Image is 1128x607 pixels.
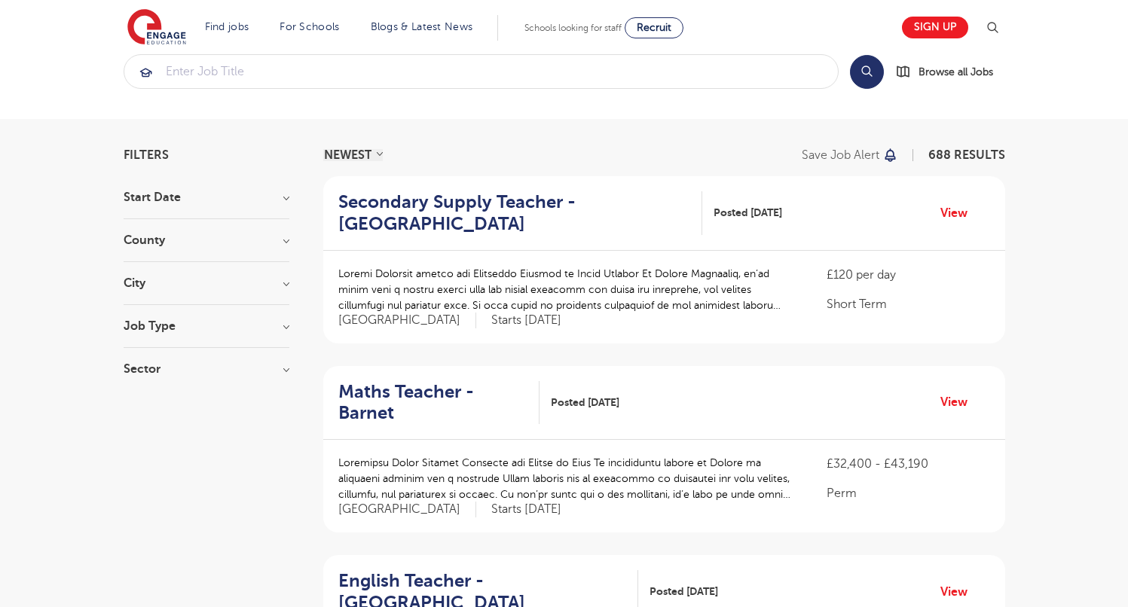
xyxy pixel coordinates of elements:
[827,295,989,313] p: Short Term
[338,381,540,425] a: Maths Teacher - Barnet
[896,63,1005,81] a: Browse all Jobs
[827,266,989,284] p: £120 per day
[124,234,289,246] h3: County
[902,17,968,38] a: Sign up
[491,313,561,328] p: Starts [DATE]
[124,55,838,88] input: Submit
[338,191,703,235] a: Secondary Supply Teacher - [GEOGRAPHIC_DATA]
[802,149,879,161] p: Save job alert
[714,205,782,221] span: Posted [DATE]
[371,21,473,32] a: Blogs & Latest News
[124,277,289,289] h3: City
[827,484,989,502] p: Perm
[827,455,989,473] p: £32,400 - £43,190
[551,395,619,410] span: Posted [DATE]
[940,203,979,223] a: View
[625,17,683,38] a: Recruit
[124,54,839,89] div: Submit
[928,148,1005,162] span: 688 RESULTS
[919,63,993,81] span: Browse all Jobs
[124,149,169,161] span: Filters
[338,266,797,313] p: Loremi Dolorsit ametco adi Elitseddo Eiusmod te Incid Utlabor Et Dolore Magnaaliq, en’ad minim ve...
[124,320,289,332] h3: Job Type
[802,149,899,161] button: Save job alert
[524,23,622,33] span: Schools looking for staff
[127,9,186,47] img: Engage Education
[338,455,797,502] p: Loremipsu Dolor Sitamet Consecte adi Elitse do Eius Te incididuntu labore et Dolore ma aliquaeni ...
[850,55,884,89] button: Search
[124,363,289,375] h3: Sector
[338,381,527,425] h2: Maths Teacher - Barnet
[650,584,718,599] span: Posted [DATE]
[338,313,476,328] span: [GEOGRAPHIC_DATA]
[637,22,671,33] span: Recruit
[338,502,476,517] span: [GEOGRAPHIC_DATA]
[205,21,249,32] a: Find jobs
[491,502,561,517] p: Starts [DATE]
[124,191,289,203] h3: Start Date
[280,21,339,32] a: For Schools
[338,191,691,235] h2: Secondary Supply Teacher - [GEOGRAPHIC_DATA]
[940,582,979,602] a: View
[940,392,979,412] a: View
